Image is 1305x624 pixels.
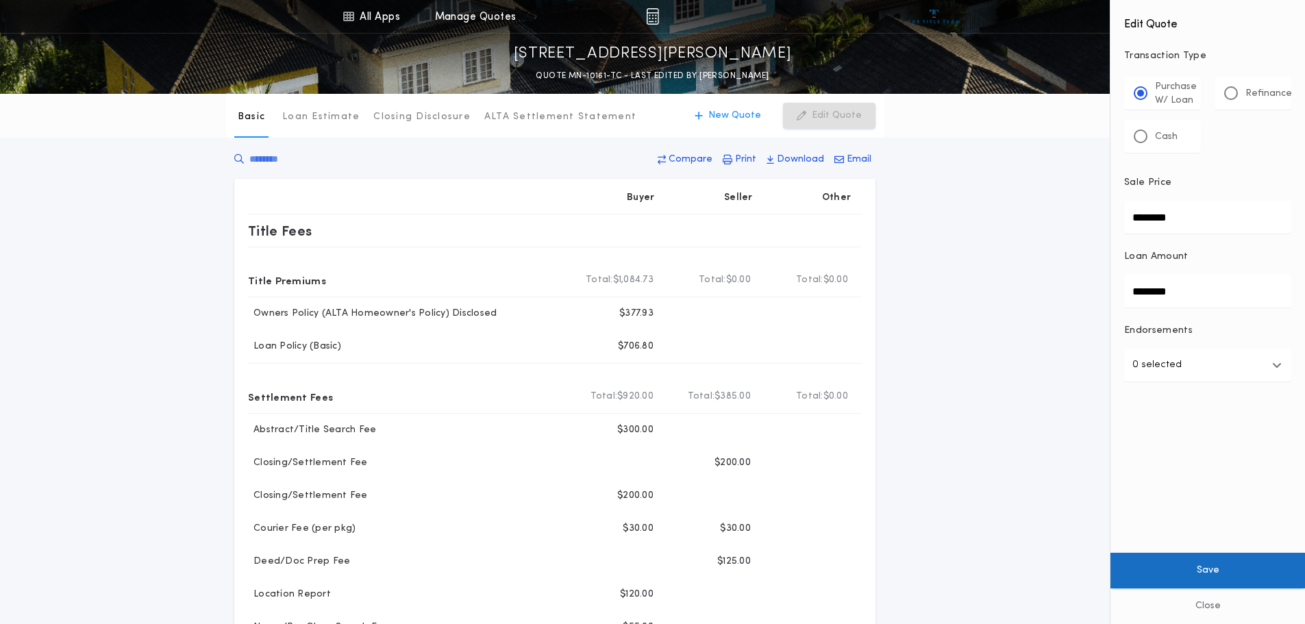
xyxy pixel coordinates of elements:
[1124,349,1291,382] button: 0 selected
[1155,80,1197,108] p: Purchase W/ Loan
[654,147,717,172] button: Compare
[627,191,654,205] p: Buyer
[282,110,360,124] p: Loan Estimate
[248,456,368,470] p: Closing/Settlement Fee
[1124,201,1291,234] input: Sale Price
[669,153,712,166] p: Compare
[617,423,654,437] p: $300.00
[1124,275,1291,308] input: Loan Amount
[620,588,654,601] p: $120.00
[248,269,326,291] p: Title Premiums
[238,110,265,124] p: Basic
[248,588,331,601] p: Location Report
[248,489,368,503] p: Closing/Settlement Fee
[373,110,471,124] p: Closing Disclosure
[1132,357,1182,373] p: 0 selected
[724,191,753,205] p: Seller
[618,340,654,353] p: $706.80
[1124,8,1291,33] h4: Edit Quote
[823,273,848,287] span: $0.00
[714,456,751,470] p: $200.00
[714,390,751,403] span: $385.00
[796,390,823,403] b: Total:
[1124,176,1171,190] p: Sale Price
[514,43,792,65] p: [STREET_ADDRESS][PERSON_NAME]
[812,109,862,123] p: Edit Quote
[796,273,823,287] b: Total:
[1155,130,1178,144] p: Cash
[617,390,654,403] span: $920.00
[617,489,654,503] p: $200.00
[248,386,333,408] p: Settlement Fees
[484,110,636,124] p: ALTA Settlement Statement
[536,69,769,83] p: QUOTE MN-10161-TC - LAST EDITED BY [PERSON_NAME]
[822,191,851,205] p: Other
[248,555,350,569] p: Deed/Doc Prep Fee
[1245,87,1292,101] p: Refinance
[1110,588,1305,624] button: Close
[777,153,824,166] p: Download
[719,147,760,172] button: Print
[735,153,756,166] p: Print
[688,390,715,403] b: Total:
[823,390,848,403] span: $0.00
[248,340,341,353] p: Loan Policy (Basic)
[783,103,875,129] button: Edit Quote
[708,109,761,123] p: New Quote
[248,522,356,536] p: Courier Fee (per pkg)
[720,522,751,536] p: $30.00
[586,273,613,287] b: Total:
[619,307,654,321] p: $377.93
[248,423,376,437] p: Abstract/Title Search Fee
[908,10,960,23] img: vs-icon
[646,8,659,25] img: img
[762,147,828,172] button: Download
[699,273,726,287] b: Total:
[830,147,875,172] button: Email
[591,390,618,403] b: Total:
[717,555,751,569] p: $125.00
[681,103,775,129] button: New Quote
[1110,553,1305,588] button: Save
[1124,49,1291,63] p: Transaction Type
[623,522,654,536] p: $30.00
[1124,250,1189,264] p: Loan Amount
[613,273,654,287] span: $1,084.73
[248,220,312,242] p: Title Fees
[248,307,497,321] p: Owners Policy (ALTA Homeowner's Policy) Disclosed
[847,153,871,166] p: Email
[726,273,751,287] span: $0.00
[1124,324,1291,338] p: Endorsements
